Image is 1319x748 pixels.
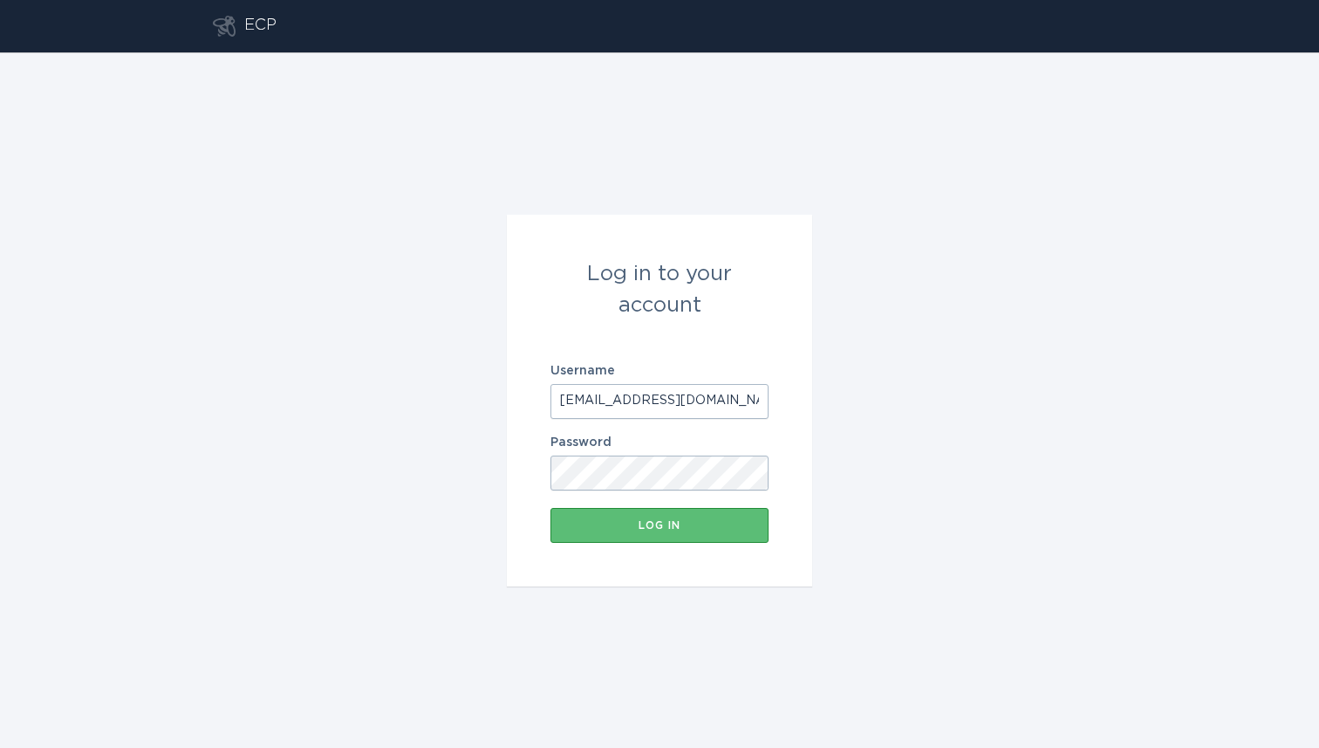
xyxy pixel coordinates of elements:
[244,16,277,37] div: ECP
[550,508,769,543] button: Log in
[213,16,236,37] button: Go to dashboard
[550,436,769,449] label: Password
[559,520,760,531] div: Log in
[550,365,769,377] label: Username
[550,258,769,321] div: Log in to your account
